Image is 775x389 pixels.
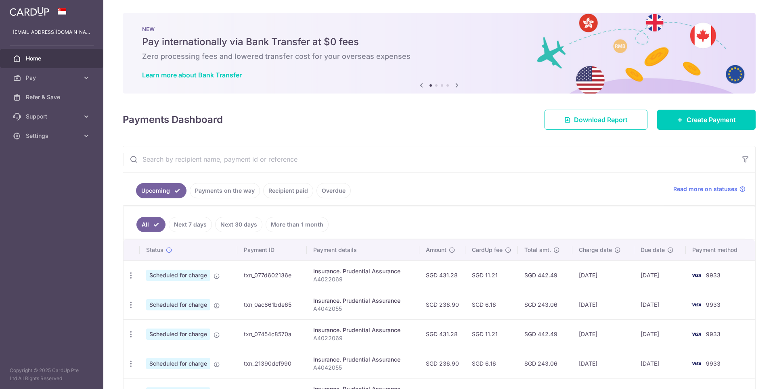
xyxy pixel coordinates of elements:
span: Scheduled for charge [146,329,210,340]
td: [DATE] [634,319,686,349]
td: SGD 236.90 [419,349,465,378]
th: Payment details [307,239,419,260]
td: [DATE] [572,319,634,349]
span: CardUp fee [472,246,503,254]
span: 9933 [706,272,721,279]
td: [DATE] [572,349,634,378]
span: Settings [26,132,79,140]
a: Next 7 days [169,217,212,232]
img: Bank Card [688,359,704,368]
td: SGD 431.28 [419,319,465,349]
input: Search by recipient name, payment id or reference [123,146,736,172]
h4: Payments Dashboard [123,112,223,127]
span: Scheduled for charge [146,270,210,281]
td: txn_21390def990 [237,349,307,378]
td: [DATE] [634,349,686,378]
td: SGD 442.49 [518,319,572,349]
span: 9933 [706,360,721,367]
div: Insurance. Prudential Assurance [313,326,413,334]
div: Insurance. Prudential Assurance [313,267,413,275]
td: SGD 236.90 [419,290,465,319]
td: SGD 442.49 [518,260,572,290]
span: Home [26,54,79,62]
span: Scheduled for charge [146,299,210,310]
p: A4042055 [313,305,413,313]
a: More than 1 month [266,217,329,232]
img: Bank Card [688,329,704,339]
span: Due date [641,246,665,254]
td: SGD 243.06 [518,290,572,319]
span: 9933 [706,301,721,308]
span: Read more on statuses [673,185,737,193]
td: SGD 6.16 [465,349,518,378]
span: Support [26,112,79,121]
h5: Pay internationally via Bank Transfer at $0 fees [142,35,736,48]
td: [DATE] [572,290,634,319]
span: Refer & Save [26,93,79,101]
td: [DATE] [634,290,686,319]
div: Insurance. Prudential Assurance [313,356,413,364]
img: Bank transfer banner [123,13,756,94]
p: [EMAIL_ADDRESS][DOMAIN_NAME] [13,28,90,36]
p: A4022069 [313,275,413,283]
td: SGD 6.16 [465,290,518,319]
th: Payment ID [237,239,307,260]
span: Amount [426,246,446,254]
span: Charge date [579,246,612,254]
td: SGD 243.06 [518,349,572,378]
a: Next 30 days [215,217,262,232]
a: Payments on the way [190,183,260,198]
div: Insurance. Prudential Assurance [313,297,413,305]
p: A4042055 [313,364,413,372]
span: Pay [26,74,79,82]
a: Upcoming [136,183,186,198]
td: [DATE] [572,260,634,290]
span: Scheduled for charge [146,358,210,369]
th: Payment method [686,239,755,260]
td: SGD 11.21 [465,319,518,349]
span: Status [146,246,163,254]
td: txn_077d602136e [237,260,307,290]
td: SGD 431.28 [419,260,465,290]
a: Overdue [316,183,351,198]
span: 9933 [706,331,721,337]
img: Bank Card [688,300,704,310]
a: Download Report [545,110,647,130]
img: Bank Card [688,270,704,280]
span: Total amt. [524,246,551,254]
img: CardUp [10,6,49,16]
td: SGD 11.21 [465,260,518,290]
a: Recipient paid [263,183,313,198]
a: All [136,217,165,232]
h6: Zero processing fees and lowered transfer cost for your overseas expenses [142,52,736,61]
a: Learn more about Bank Transfer [142,71,242,79]
a: Read more on statuses [673,185,746,193]
span: Create Payment [687,115,736,125]
span: Download Report [574,115,628,125]
td: [DATE] [634,260,686,290]
a: Create Payment [657,110,756,130]
p: NEW [142,26,736,32]
p: A4022069 [313,334,413,342]
td: txn_07454c8570a [237,319,307,349]
td: txn_0ac861bde65 [237,290,307,319]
